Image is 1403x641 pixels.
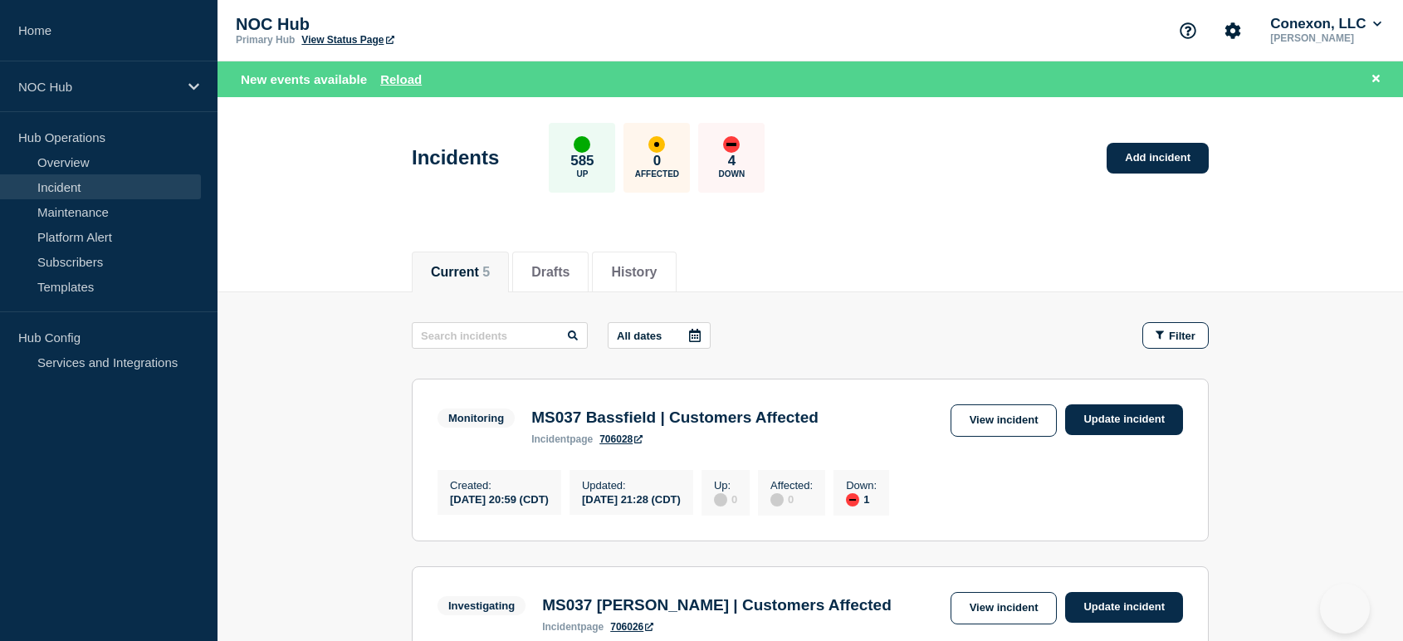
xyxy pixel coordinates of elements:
div: affected [648,136,665,153]
div: [DATE] 21:28 (CDT) [582,492,681,506]
p: Down : [846,479,877,492]
span: New events available [241,72,367,86]
a: 706028 [599,433,643,445]
p: Updated : [582,479,681,492]
div: up [574,136,590,153]
p: Primary Hub [236,34,295,46]
p: NOC Hub [236,15,568,34]
button: Conexon, LLC [1267,16,1385,32]
a: View incident [951,592,1058,624]
button: Drafts [531,265,570,280]
div: down [723,136,740,153]
div: disabled [770,493,784,506]
p: 585 [570,153,594,169]
div: 1 [846,492,877,506]
div: 0 [714,492,737,506]
a: View incident [951,404,1058,437]
p: Up : [714,479,737,492]
p: Created : [450,479,549,492]
div: down [846,493,859,506]
p: Up [576,169,588,179]
span: Monitoring [438,409,515,428]
button: History [611,265,657,280]
button: Current 5 [431,265,490,280]
p: Down [719,169,745,179]
div: disabled [714,493,727,506]
a: Add incident [1107,143,1209,174]
button: Reload [380,72,422,86]
h3: MS037 Bassfield | Customers Affected [531,409,819,427]
span: incident [531,433,570,445]
button: All dates [608,322,711,349]
span: Filter [1169,330,1195,342]
p: 0 [653,153,661,169]
a: View Status Page [301,34,394,46]
h1: Incidents [412,146,499,169]
iframe: Help Scout Beacon - Open [1320,584,1370,634]
span: 5 [482,265,490,279]
p: Affected : [770,479,813,492]
a: Update incident [1065,592,1183,623]
p: Affected [635,169,679,179]
a: Update incident [1065,404,1183,435]
button: Filter [1142,322,1209,349]
h3: MS037 [PERSON_NAME] | Customers Affected [542,596,892,614]
button: Support [1171,13,1205,48]
div: [DATE] 20:59 (CDT) [450,492,549,506]
p: NOC Hub [18,80,178,94]
a: 706026 [610,621,653,633]
p: 4 [728,153,736,169]
div: 0 [770,492,813,506]
input: Search incidents [412,322,588,349]
p: [PERSON_NAME] [1267,32,1385,44]
p: All dates [617,330,662,342]
span: incident [542,621,580,633]
button: Account settings [1215,13,1250,48]
p: page [542,621,604,633]
p: page [531,433,593,445]
span: Investigating [438,596,526,615]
